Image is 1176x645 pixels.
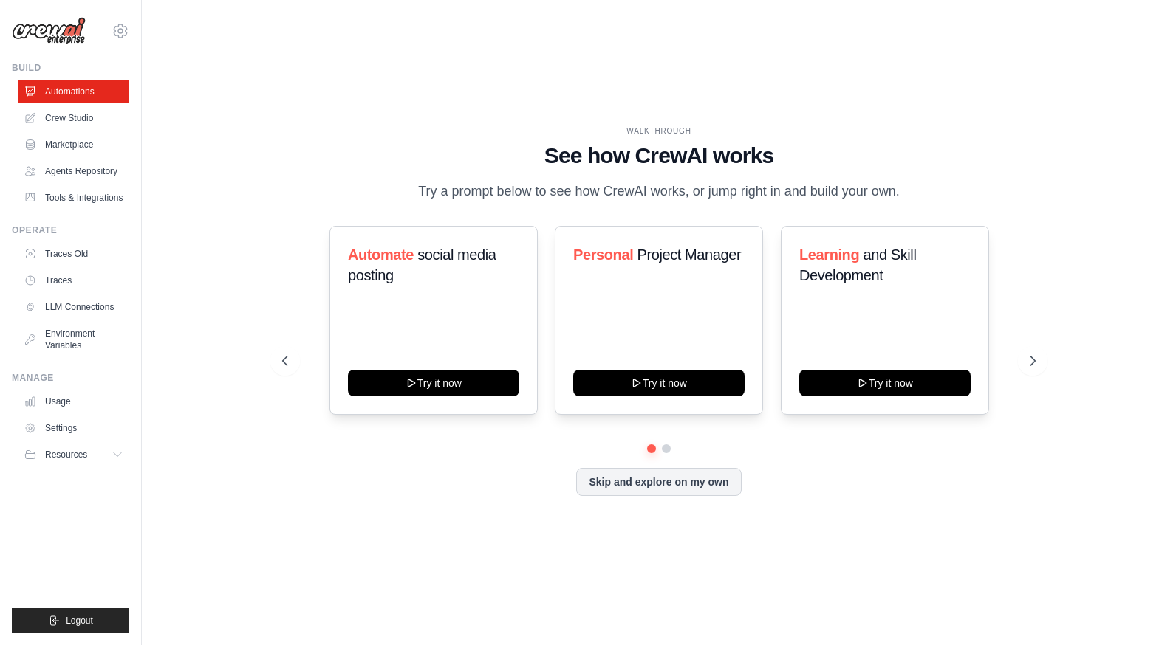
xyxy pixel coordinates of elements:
[12,62,129,74] div: Build
[66,615,93,627] span: Logout
[637,246,742,263] span: Project Manager
[18,106,129,130] a: Crew Studio
[18,295,129,319] a: LLM Connections
[348,246,496,283] span: social media posting
[18,242,129,266] a: Traces Old
[799,246,859,263] span: Learning
[282,142,1036,169] h1: See how CrewAI works
[573,370,745,396] button: Try it now
[18,80,129,103] a: Automations
[576,468,741,496] button: Skip and explore on my own
[12,608,129,633] button: Logout
[18,416,129,440] a: Settings
[799,370,971,396] button: Try it now
[18,390,129,413] a: Usage
[799,246,916,283] span: and Skill Development
[411,181,907,202] p: Try a prompt below to see how CrewAI works, or jump right in and build your own.
[348,370,519,396] button: Try it now
[12,224,129,236] div: Operate
[18,443,129,466] button: Resources
[282,125,1036,137] div: WALKTHROUGH
[45,449,87,461] span: Resources
[348,246,414,263] span: Automate
[18,322,129,357] a: Environment Variables
[18,159,129,183] a: Agents Repository
[12,17,86,45] img: Logo
[18,269,129,292] a: Traces
[12,372,129,384] div: Manage
[18,133,129,156] a: Marketplace
[573,246,633,263] span: Personal
[18,186,129,210] a: Tools & Integrations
